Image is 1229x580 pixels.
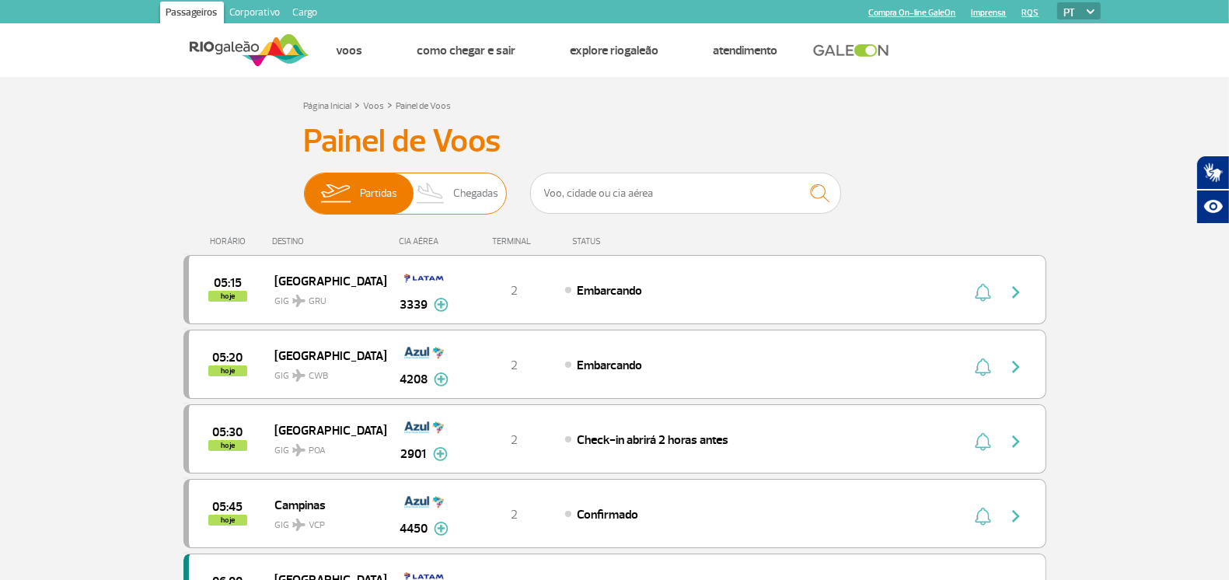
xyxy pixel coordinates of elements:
[511,283,518,299] span: 2
[272,236,386,246] div: DESTINO
[208,440,247,451] span: hoje
[571,43,659,58] a: Explore RIOgaleão
[292,519,306,531] img: destiny_airplane.svg
[304,122,926,161] h3: Painel de Voos
[408,173,454,214] img: slider-desembarque
[1022,8,1039,18] a: RQS
[224,2,287,26] a: Corporativo
[309,444,326,458] span: POA
[869,8,956,18] a: Compra On-line GaleOn
[975,283,991,302] img: sino-painel-voo.svg
[274,510,374,533] span: GIG
[160,2,224,26] a: Passageiros
[208,515,247,526] span: hoje
[577,507,638,522] span: Confirmado
[274,435,374,458] span: GIG
[396,100,452,112] a: Painel de Voos
[453,173,498,214] span: Chegadas
[388,96,393,114] a: >
[564,236,691,246] div: STATUS
[208,365,247,376] span: hoje
[309,519,325,533] span: VCP
[433,447,448,461] img: mais-info-painel-voo.svg
[274,420,374,440] span: [GEOGRAPHIC_DATA]
[434,372,449,386] img: mais-info-painel-voo.svg
[208,291,247,302] span: hoje
[1007,432,1025,451] img: seta-direita-painel-voo.svg
[274,286,374,309] span: GIG
[1007,507,1025,526] img: seta-direita-painel-voo.svg
[1196,190,1229,224] button: Abrir recursos assistivos.
[287,2,324,26] a: Cargo
[214,278,242,288] span: 2025-08-29 05:15:00
[309,369,328,383] span: CWB
[364,100,385,112] a: Voos
[212,427,243,438] span: 2025-08-29 05:30:00
[1007,283,1025,302] img: seta-direita-painel-voo.svg
[386,236,463,246] div: CIA AÉREA
[188,236,273,246] div: HORÁRIO
[400,519,428,538] span: 4450
[463,236,564,246] div: TERMINAL
[360,173,397,214] span: Partidas
[274,271,374,291] span: [GEOGRAPHIC_DATA]
[311,173,360,214] img: slider-embarque
[975,507,991,526] img: sino-painel-voo.svg
[212,352,243,363] span: 2025-08-29 05:20:00
[577,358,642,373] span: Embarcando
[304,100,352,112] a: Página Inicial
[309,295,326,309] span: GRU
[434,522,449,536] img: mais-info-painel-voo.svg
[355,96,361,114] a: >
[417,43,516,58] a: Como chegar e sair
[274,494,374,515] span: Campinas
[975,432,991,451] img: sino-painel-voo.svg
[1007,358,1025,376] img: seta-direita-painel-voo.svg
[212,501,243,512] span: 2025-08-29 05:45:00
[1196,155,1229,190] button: Abrir tradutor de língua de sinais.
[511,358,518,373] span: 2
[511,432,518,448] span: 2
[337,43,363,58] a: Voos
[292,295,306,307] img: destiny_airplane.svg
[975,358,991,376] img: sino-painel-voo.svg
[972,8,1007,18] a: Imprensa
[400,295,428,314] span: 3339
[274,345,374,365] span: [GEOGRAPHIC_DATA]
[1196,155,1229,224] div: Plugin de acessibilidade da Hand Talk.
[400,370,428,389] span: 4208
[577,432,728,448] span: Check-in abrirá 2 horas antes
[511,507,518,522] span: 2
[401,445,427,463] span: 2901
[714,43,778,58] a: Atendimento
[530,173,841,214] input: Voo, cidade ou cia aérea
[577,283,642,299] span: Embarcando
[292,369,306,382] img: destiny_airplane.svg
[434,298,449,312] img: mais-info-painel-voo.svg
[292,444,306,456] img: destiny_airplane.svg
[274,361,374,383] span: GIG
